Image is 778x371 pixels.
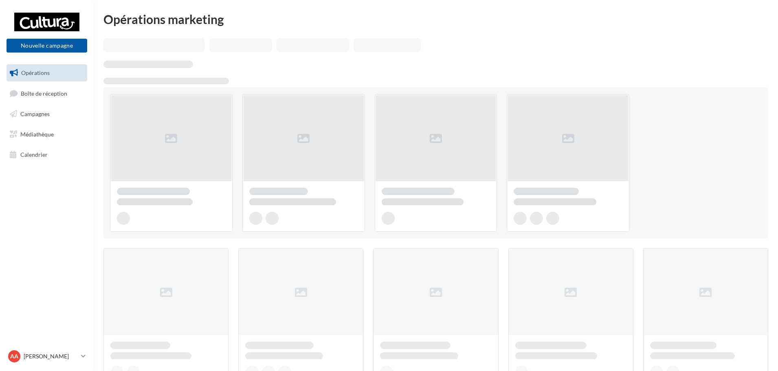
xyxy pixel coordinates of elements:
a: Médiathèque [5,126,89,143]
a: AA [PERSON_NAME] [7,349,87,364]
a: Boîte de réception [5,85,89,102]
span: AA [10,352,18,360]
span: Calendrier [20,151,48,158]
button: Nouvelle campagne [7,39,87,53]
a: Campagnes [5,105,89,123]
a: Calendrier [5,146,89,163]
span: Boîte de réception [21,90,67,97]
span: Campagnes [20,110,50,117]
div: Opérations marketing [103,13,768,25]
p: [PERSON_NAME] [24,352,78,360]
a: Opérations [5,64,89,81]
span: Médiathèque [20,131,54,138]
span: Opérations [21,69,50,76]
